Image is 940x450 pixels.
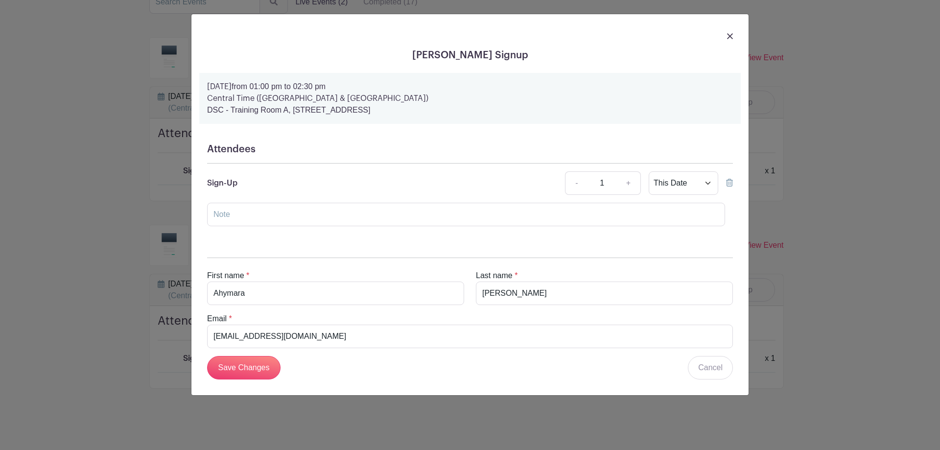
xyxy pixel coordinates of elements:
a: Cancel [688,356,733,379]
span: Sign-Up [207,179,237,187]
strong: [DATE] [207,83,232,91]
a: - [565,171,587,195]
strong: Central Time ([GEOGRAPHIC_DATA] & [GEOGRAPHIC_DATA]) [207,95,428,102]
p: DSC - Training Room A, [STREET_ADDRESS] [207,104,733,116]
label: Email [207,313,227,325]
h5: Attendees [207,143,733,155]
p: from 01:00 pm to 02:30 pm [207,81,733,93]
label: First name [207,270,244,282]
input: Note [207,203,725,226]
label: Last name [476,270,513,282]
img: close_button-5f87c8562297e5c2d7936805f587ecaba9071eb48480494691a3f1689db116b3.svg [727,33,733,39]
a: + [616,171,641,195]
h5: [PERSON_NAME] Signup [199,49,741,61]
input: Save Changes [207,356,281,379]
